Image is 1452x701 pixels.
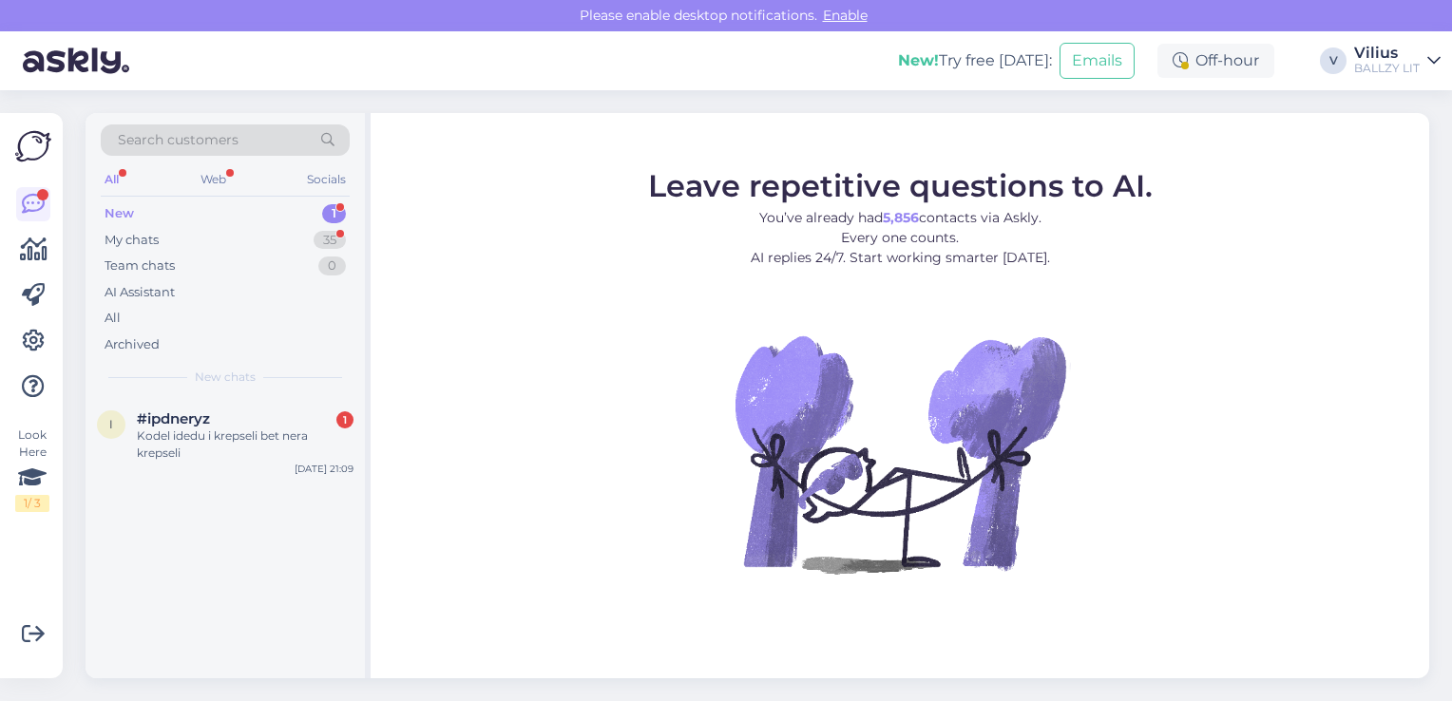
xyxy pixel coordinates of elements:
[322,204,346,223] div: 1
[1060,43,1135,79] button: Emails
[1354,61,1420,76] div: BALLZY LIT
[314,231,346,250] div: 35
[137,427,353,462] div: Kodel idedu i krepseli bet nera krepseli
[303,167,350,192] div: Socials
[197,167,230,192] div: Web
[118,130,239,150] span: Search customers
[1320,47,1347,74] div: V
[1354,46,1441,76] a: ViliusBALLZY LIT
[336,411,353,428] div: 1
[898,49,1052,72] div: Try free [DATE]:
[729,282,1071,624] img: No Chat active
[295,462,353,476] div: [DATE] 21:09
[898,51,939,69] b: New!
[195,369,256,386] span: New chats
[105,309,121,328] div: All
[101,167,123,192] div: All
[15,495,49,512] div: 1 / 3
[105,335,160,354] div: Archived
[137,410,210,427] span: #ipdneryz
[105,204,134,223] div: New
[648,207,1153,267] p: You’ve already had contacts via Askly. Every one counts. AI replies 24/7. Start working smarter [...
[15,128,51,164] img: Askly Logo
[318,256,346,275] div: 0
[1157,44,1274,78] div: Off-hour
[883,208,919,225] b: 5,856
[648,166,1153,203] span: Leave repetitive questions to AI.
[105,283,175,302] div: AI Assistant
[15,426,49,512] div: Look Here
[817,7,873,24] span: Enable
[105,256,175,275] div: Team chats
[109,417,113,431] span: i
[105,231,159,250] div: My chats
[1354,46,1420,61] div: Vilius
